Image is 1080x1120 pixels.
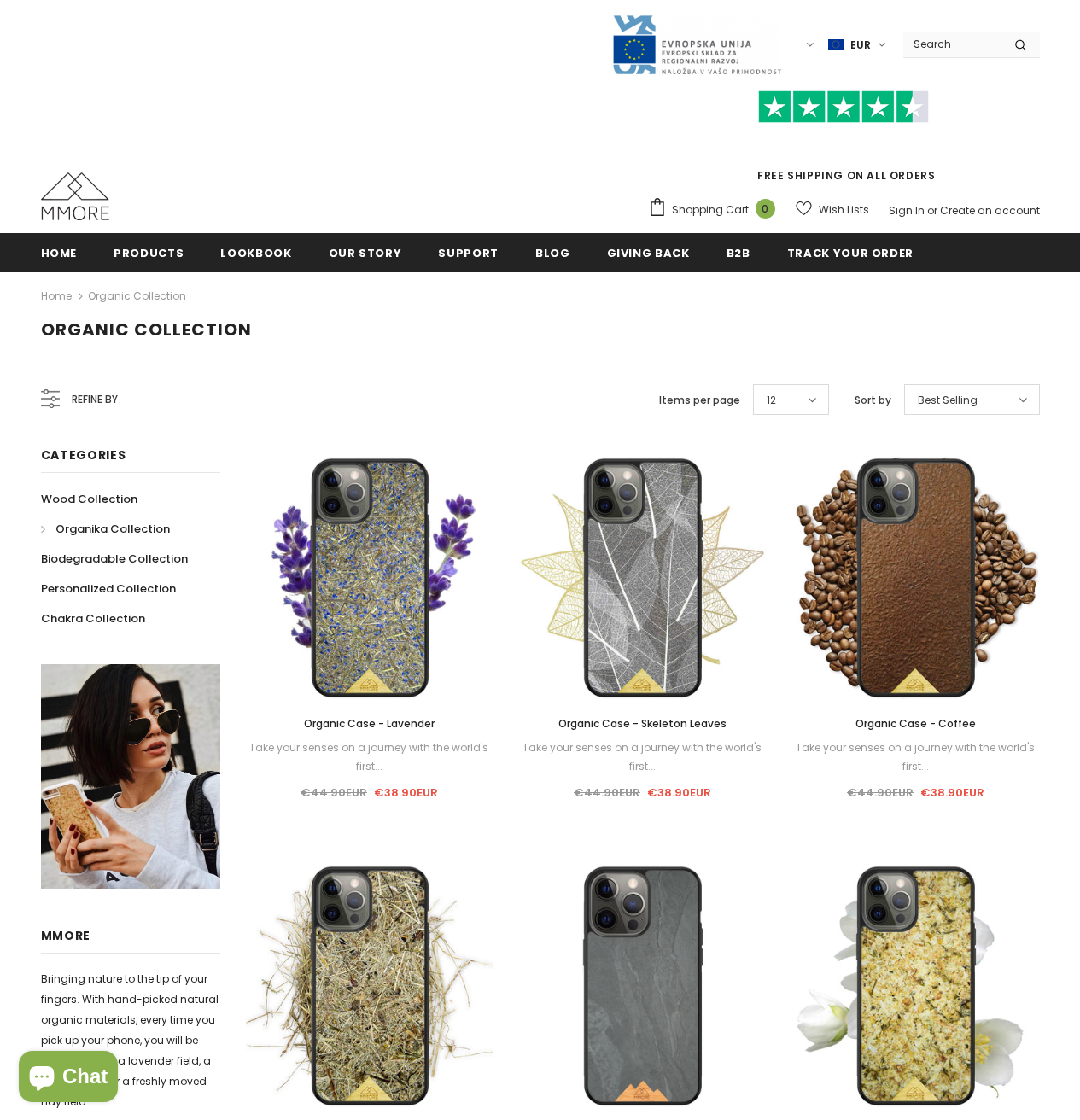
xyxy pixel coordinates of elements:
span: support [438,245,499,261]
div: Take your senses on a journey with the world's first... [518,738,766,776]
span: or [927,203,937,218]
a: Shopping Cart 0 [648,197,784,223]
a: Biodegradable Collection [41,544,188,574]
span: Best Selling [918,392,978,409]
span: €38.90EUR [374,785,438,801]
span: Lookbook [220,245,291,261]
a: Chakra Collection [41,604,145,633]
span: EUR [850,37,871,54]
img: Javni Razpis [611,14,782,76]
span: Wish Lists [819,201,869,219]
a: Organic Case - Lavender [246,715,493,733]
span: Chakra Collection [41,610,145,627]
span: Refine by [72,390,118,409]
span: Our Story [329,245,402,261]
span: Giving back [607,245,690,261]
label: Sort by [855,392,891,409]
iframe: Customer reviews powered by Trustpilot [648,123,1040,167]
a: Products [114,233,184,271]
span: Track your order [787,245,914,261]
span: Shopping Cart [672,201,749,219]
span: 0 [756,199,775,219]
span: Organic Case - Lavender [304,716,435,731]
span: Organic Case - Coffee [855,716,976,731]
span: Home [41,245,78,261]
span: Organika Collection [55,521,170,537]
a: Sign In [889,203,925,218]
a: Wood Collection [41,484,137,514]
a: Javni Razpis [611,37,782,51]
span: Biodegradable Collection [41,551,188,567]
span: 12 [767,392,776,409]
a: Track your order [787,233,914,271]
p: Bringing nature to the tip of your fingers. With hand-picked natural organic materials, every tim... [41,969,220,1112]
span: Personalized Collection [41,580,176,597]
label: Items per page [659,392,740,409]
inbox-online-store-chat: Shopify online store chat [14,1051,123,1106]
span: Products [114,245,184,261]
span: Organic Case - Skeleton Leaves [558,716,727,731]
a: Create an account [940,203,1040,218]
span: €38.90EUR [647,785,711,801]
span: Categories [41,446,126,464]
a: Home [41,286,72,306]
a: Organic Case - Skeleton Leaves [518,715,766,733]
div: Take your senses on a journey with the world's first... [246,738,493,776]
span: €38.90EUR [920,785,984,801]
img: Trust Pilot Stars [758,90,929,124]
a: Giving back [607,233,690,271]
span: €44.90EUR [847,785,914,801]
span: Blog [535,245,570,261]
a: Home [41,233,78,271]
a: Lookbook [220,233,291,271]
span: €44.90EUR [574,785,640,801]
img: MMORE Cases [41,172,109,220]
a: Wish Lists [796,195,869,225]
span: MMORE [41,927,91,944]
input: Search Site [903,32,1001,56]
span: Wood Collection [41,491,137,507]
a: B2B [727,233,750,271]
span: B2B [727,245,750,261]
a: Personalized Collection [41,574,176,604]
span: Organic Collection [41,318,252,341]
a: support [438,233,499,271]
a: Organika Collection [41,514,170,544]
a: Organic Case - Coffee [791,715,1039,733]
a: Organic Collection [88,289,186,303]
span: FREE SHIPPING ON ALL ORDERS [648,98,1040,183]
div: Take your senses on a journey with the world's first... [791,738,1039,776]
a: Blog [535,233,570,271]
span: €44.90EUR [301,785,367,801]
a: Our Story [329,233,402,271]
